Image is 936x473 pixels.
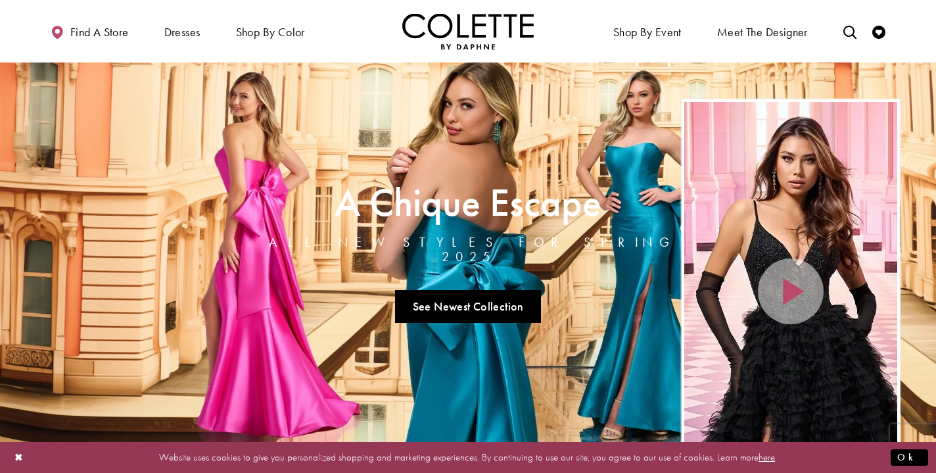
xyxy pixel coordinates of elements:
[759,451,775,464] a: here
[8,446,30,469] button: Close Dialog
[869,13,889,49] a: Check Wishlist
[164,26,200,39] span: Dresses
[891,449,928,466] button: Submit Dialog
[613,26,682,39] span: Shop By Event
[47,13,131,49] a: Find a store
[610,13,685,49] span: Shop By Event
[402,13,534,49] img: Colette by Daphne
[714,13,811,49] a: Meet the designer
[70,26,129,39] span: Find a store
[233,13,308,49] span: Shop by color
[95,449,841,466] p: Website uses cookies to give you personalized shopping and marketing experiences. By continuing t...
[254,285,682,328] ul: Slider Links
[236,26,305,39] span: Shop by color
[161,13,204,49] span: Dresses
[840,13,860,49] a: Toggle search
[395,290,541,323] a: See Newest Collection A Chique Escape All New Styles For Spring 2025
[717,26,808,39] span: Meet the designer
[402,13,534,49] a: Visit Home Page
